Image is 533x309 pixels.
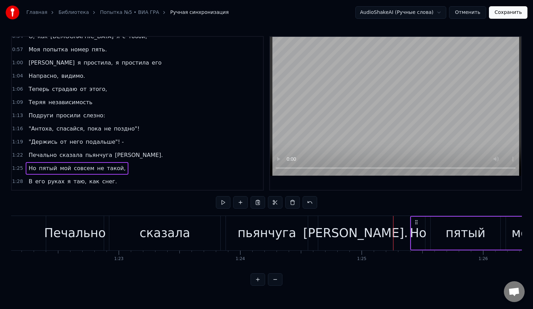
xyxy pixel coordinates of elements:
span: 1:06 [12,86,23,93]
button: Отменить [449,6,486,19]
span: 1:22 [12,152,23,159]
span: [PERSON_NAME] [28,59,75,67]
span: подальше"! - [85,138,125,146]
span: мой [59,164,72,172]
span: Но [28,164,37,172]
span: 1:09 [12,99,23,106]
span: Печально [28,151,57,159]
span: Подруги [28,111,54,119]
a: Главная [26,9,47,16]
span: "Держись [28,138,58,146]
span: таю, [73,177,87,185]
nav: breadcrumb [26,9,229,16]
span: 1:19 [12,139,23,145]
div: 1:26 [479,256,488,262]
div: сказала [139,224,190,242]
a: Открытый чат [504,281,525,302]
span: 1:25 [12,165,23,172]
span: его [34,177,45,185]
span: независимость [48,98,93,106]
span: пьянчуга [85,151,113,159]
span: его [151,59,162,67]
a: Библиотека [58,9,89,16]
span: не [103,125,112,133]
span: 1:28 [12,178,23,185]
span: сказала [59,151,84,159]
span: Теряя [28,98,46,106]
span: простила [121,59,150,67]
span: Напрасно, [28,72,59,80]
span: спасайся, [56,125,86,133]
div: Но [410,224,426,242]
span: я [77,59,82,67]
span: снег. [102,177,118,185]
div: [PERSON_NAME]. [303,224,408,242]
span: видимо. [61,72,86,80]
span: попытка [42,45,69,53]
div: пьянчуга [238,224,296,242]
span: пока [87,125,102,133]
span: не [96,164,105,172]
span: страдаю [51,85,78,93]
span: пять. [91,45,108,53]
img: youka [6,6,19,19]
div: 1:25 [357,256,366,262]
span: такой, [106,164,126,172]
span: В [28,177,33,185]
span: "Антоха, [28,125,54,133]
span: поздно"! [113,125,140,133]
span: от [59,138,67,146]
div: 1:24 [236,256,245,262]
div: 1:23 [114,256,124,262]
span: слезно: [83,111,106,119]
span: я [67,177,71,185]
span: я [115,59,120,67]
div: пятый [446,224,485,242]
span: просили [56,111,81,119]
span: простила, [83,59,113,67]
span: пятый [38,164,58,172]
button: Сохранить [489,6,527,19]
span: этого, [89,85,108,93]
span: него [69,138,84,146]
div: Печально [44,224,105,242]
span: руках [47,177,65,185]
span: 0:57 [12,46,23,53]
a: Попытка №5 • ВИА ГРА [100,9,159,16]
span: Теперь [28,85,50,93]
span: 1:00 [12,59,23,66]
span: [PERSON_NAME]. [114,151,163,159]
span: как [88,177,100,185]
span: 1:16 [12,125,23,132]
span: 1:13 [12,112,23,119]
span: номер [70,45,90,53]
span: 1:04 [12,73,23,80]
span: Ручная синхронизация [170,9,229,16]
span: Моя [28,45,41,53]
span: от [79,85,87,93]
span: совсем [73,164,95,172]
